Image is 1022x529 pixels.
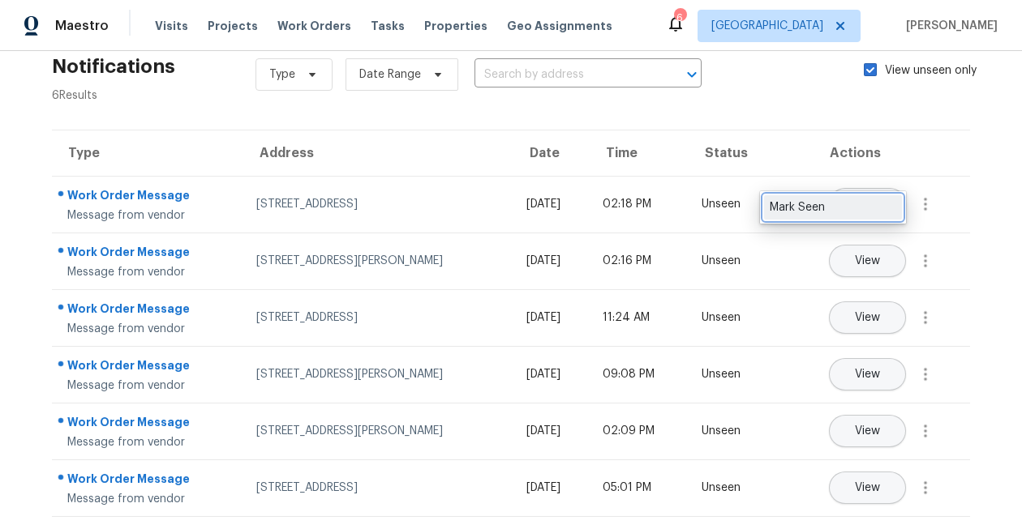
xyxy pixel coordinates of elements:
div: Work Order Message [67,301,230,321]
h2: Notifications [52,58,175,75]
div: Message from vendor [67,207,230,224]
div: Work Order Message [67,244,230,264]
div: 6 Results [52,87,175,104]
div: [DATE] [526,366,577,382]
span: View [855,425,880,437]
div: [DATE] [526,423,577,439]
span: Properties [424,18,487,34]
div: Message from vendor [67,434,230,450]
div: Message from vendor [67,264,230,280]
span: [GEOGRAPHIC_DATA] [711,18,823,34]
button: View [829,301,906,334]
button: View [829,471,906,504]
span: Projects [208,18,258,34]
span: Tasks [371,20,405,32]
span: Geo Assignments [507,18,612,34]
label: View unseen only [864,62,996,79]
div: [STREET_ADDRESS][PERSON_NAME] [256,423,500,439]
div: Work Order Message [67,187,230,207]
span: Maestro [55,18,109,34]
div: Message from vendor [67,378,230,394]
div: [DATE] [526,480,577,496]
div: Mark Seen [770,199,896,215]
span: View [855,482,880,494]
th: Date [513,130,590,176]
div: 09:08 PM [603,366,676,382]
div: Work Order Message [67,357,230,378]
span: Visits [155,18,188,34]
button: Open [681,63,703,86]
span: View [855,369,880,381]
span: Work Orders [277,18,351,34]
div: 02:16 PM [603,253,676,269]
div: 05:01 PM [603,480,676,496]
div: [STREET_ADDRESS][PERSON_NAME] [256,366,500,382]
th: Address [243,130,513,176]
div: [DATE] [526,309,577,326]
div: [STREET_ADDRESS] [256,480,500,496]
span: Date Range [359,66,421,83]
button: View [829,415,906,447]
div: Message from vendor [67,321,230,337]
div: Unseen [702,366,758,382]
div: 02:09 PM [603,423,676,439]
button: View [829,188,906,220]
th: Actions [771,130,970,176]
div: Unseen [702,196,758,212]
span: Type [269,66,295,83]
span: View [855,255,880,267]
th: Status [689,130,771,176]
div: [STREET_ADDRESS] [256,309,500,326]
div: Unseen [702,480,758,496]
div: Unseen [702,253,758,269]
div: Work Order Message [67,471,230,491]
th: Time [590,130,689,176]
div: [STREET_ADDRESS][PERSON_NAME] [256,253,500,269]
div: 11:24 AM [603,309,676,326]
div: [DATE] [526,253,577,269]
div: [STREET_ADDRESS] [256,196,500,212]
button: View [829,245,906,277]
div: Unseen [702,423,758,439]
div: Message from vendor [67,491,230,507]
span: View [855,312,880,324]
button: View [829,358,906,390]
input: Search by address [474,62,656,87]
div: Work Order Message [67,414,230,434]
div: Unseen [702,309,758,326]
div: 6 [674,10,685,26]
th: Type [52,130,243,176]
div: 02:18 PM [603,196,676,212]
div: [DATE] [526,196,577,212]
span: [PERSON_NAME] [900,18,998,34]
